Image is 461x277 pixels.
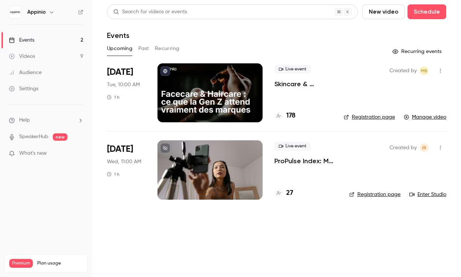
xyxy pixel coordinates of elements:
a: 178 [274,111,295,121]
a: Registration page [349,191,401,198]
div: Search for videos or events [113,8,187,16]
a: SpeakerHub [19,133,48,141]
span: Tue, 10:00 AM [107,81,140,88]
span: Wed, 11:00 AM [107,158,141,165]
a: 27 [274,188,293,198]
a: Registration page [344,113,395,121]
a: ProPulse Index: Más allá de los likes [274,157,337,165]
span: Margot Bres [420,66,429,75]
div: Sep 9 Tue, 11:00 AM (Europe/Paris) [107,63,146,122]
a: Manage video [404,113,446,121]
button: Recurring [155,43,180,55]
h4: 178 [286,111,295,121]
a: Enter Studio [409,191,446,198]
span: Premium [9,259,33,268]
span: Help [19,116,30,124]
span: Live event [274,65,311,74]
button: Upcoming [107,43,132,55]
button: Past [138,43,149,55]
div: Audience [9,69,42,76]
li: help-dropdown-opener [9,116,83,124]
div: 1 h [107,94,119,100]
span: Plan usage [37,260,83,266]
h4: 27 [286,188,293,198]
h6: Appinio [27,8,46,16]
img: Appinio [9,6,21,18]
span: new [53,133,67,141]
span: [DATE] [107,143,133,155]
span: Live event [274,142,311,151]
button: New video [363,4,405,19]
div: Events [9,36,34,44]
span: Created by [389,66,417,75]
iframe: Noticeable Trigger [74,150,83,157]
button: Recurring events [389,46,446,57]
a: Skincare & Haircare : ce que la Gen Z attend vraiment des marques [274,80,332,88]
span: Isabella Rentería Berrospe [420,143,429,152]
span: Created by [389,143,417,152]
span: MB [421,66,427,75]
div: Sep 17 Wed, 12:00 PM (Europe/Madrid) [107,140,146,199]
div: Videos [9,53,35,60]
h1: Events [107,31,129,40]
span: IR [422,143,426,152]
div: Settings [9,85,38,92]
div: 1 h [107,171,119,177]
span: What's new [19,150,47,157]
span: [DATE] [107,66,133,78]
button: Schedule [408,4,446,19]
